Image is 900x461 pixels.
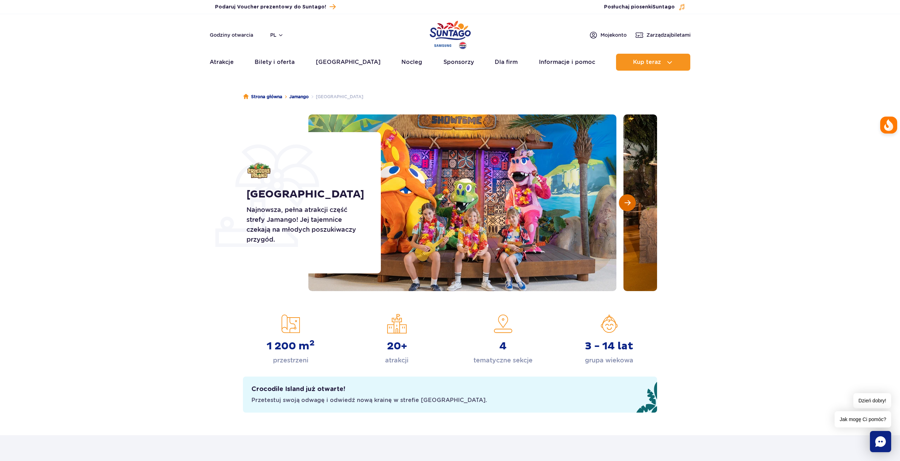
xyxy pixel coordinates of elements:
[387,340,407,353] strong: 20+
[853,393,891,408] span: Dzień dobry!
[210,31,253,39] a: Godziny otwarcia
[589,31,627,39] a: Mojekonto
[600,31,627,39] span: Moje konto
[430,18,471,50] a: Park of Poland
[835,411,891,427] span: Jak mogę Ci pomóc?
[385,355,408,365] p: atrakcji
[870,431,891,452] div: Chat
[251,396,487,404] div: Przetestuj swoją odwagę i odwiedź nową krainę w strefie [GEOGRAPHIC_DATA].
[267,340,315,353] strong: 1 200 m
[255,54,295,71] a: Bilety i oferta
[646,31,691,39] span: Zarządzaj biletami
[474,355,533,365] p: tematyczne sekcje
[616,54,690,71] button: Kup teraz
[539,54,595,71] a: Informacje i pomoc
[289,93,309,100] a: Jamango
[316,54,381,71] a: [GEOGRAPHIC_DATA]
[210,54,234,71] a: Atrakcje
[246,188,365,201] h1: [GEOGRAPHIC_DATA]
[246,205,365,244] p: Najnowsza, pełna atrakcji część strefy Jamango! Jej tajemnice czekają na młodych poszukiwaczy prz...
[585,340,633,353] strong: 3 - 14 lat
[585,355,633,365] p: grupa wiekowa
[604,4,675,11] span: Posłuchaj piosenki
[401,54,422,71] a: Nocleg
[309,338,315,348] sup: 2
[215,2,336,12] a: Podaruj Voucher prezentowy do Suntago!
[652,5,675,10] span: Suntago
[619,194,636,211] button: Następny slajd
[633,59,661,65] span: Kup teraz
[443,54,474,71] a: Sponsorzy
[495,54,518,71] a: Dla firm
[215,4,326,11] span: Podaruj Voucher prezentowy do Suntago!
[251,385,345,394] h2: Crocodile Island już otwarte!
[270,31,284,39] button: pl
[309,93,363,100] li: [GEOGRAPHIC_DATA]
[243,93,282,100] a: Strona główna
[604,4,685,11] button: Posłuchaj piosenkiSuntago
[635,31,691,39] a: Zarządzajbiletami
[273,355,308,365] p: przestrzeni
[499,340,507,353] strong: 4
